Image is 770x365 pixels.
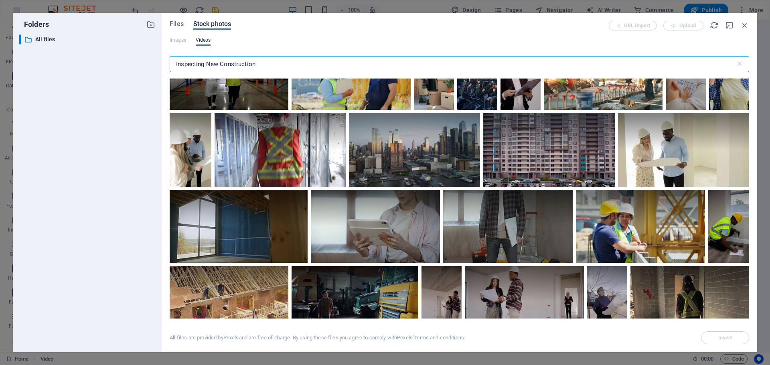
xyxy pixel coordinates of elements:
[223,335,239,341] a: Pexels
[740,21,749,30] i: Close
[170,19,184,29] span: Files
[397,335,464,341] a: Pexels’ terms and conditions
[170,35,186,45] span: This file type is not supported by this element
[196,35,211,45] span: Videos
[35,35,140,44] p: All files
[701,331,749,344] span: Select a file first
[170,56,736,72] input: Search
[710,21,719,30] i: Reload
[146,20,155,29] i: Create new folder
[19,19,49,30] p: Folders
[19,34,21,44] div: ​
[193,19,231,29] span: Stock photos
[170,334,465,341] div: All files are provided by and are free of charge. By using these files you agree to comply with .
[725,21,734,30] i: Minimize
